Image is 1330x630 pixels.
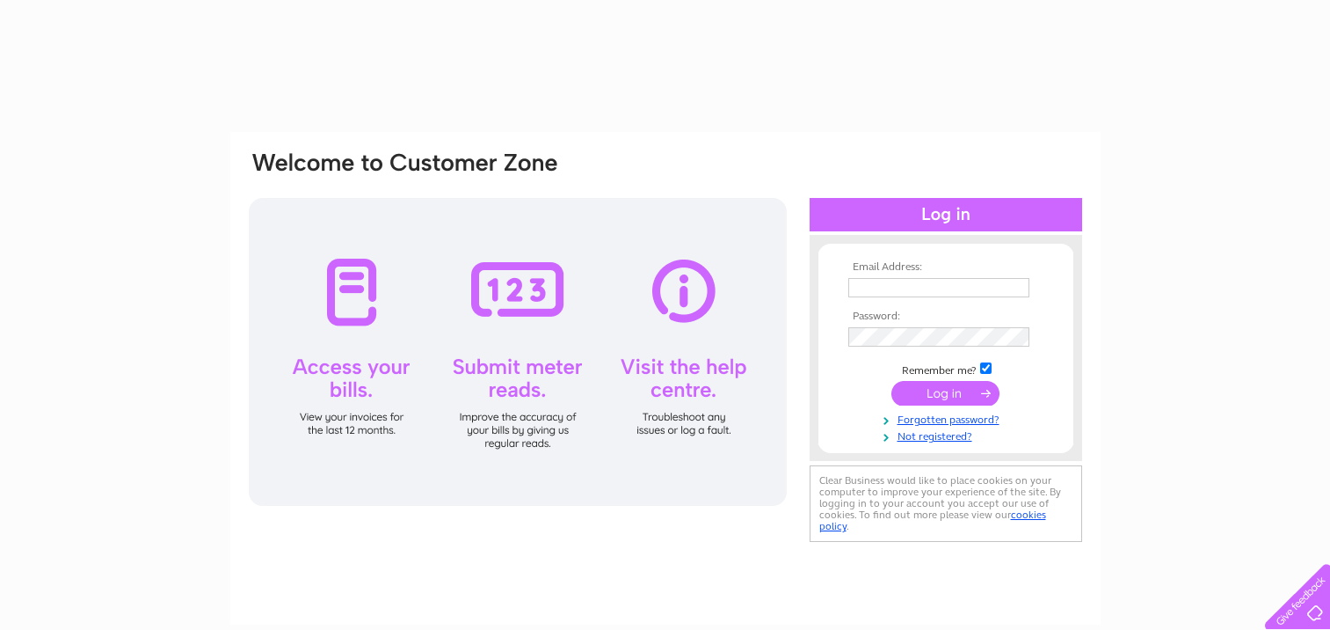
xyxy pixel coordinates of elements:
[848,410,1048,427] a: Forgotten password?
[844,311,1048,323] th: Password:
[848,427,1048,443] a: Not registered?
[844,261,1048,274] th: Email Address:
[819,509,1046,532] a: cookies policy
[844,360,1048,377] td: Remember me?
[810,465,1082,542] div: Clear Business would like to place cookies on your computer to improve your experience of the sit...
[891,381,999,406] input: Submit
